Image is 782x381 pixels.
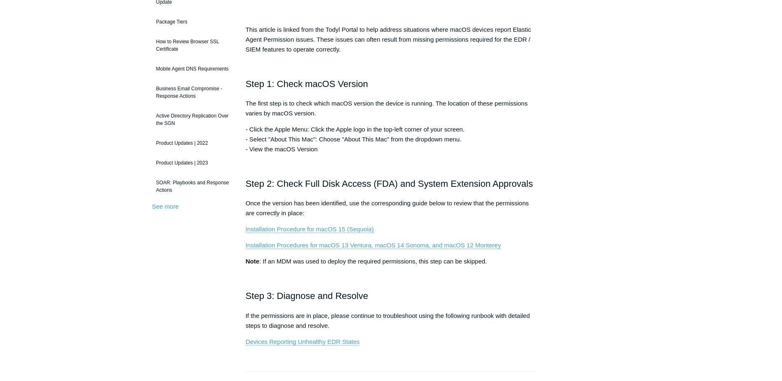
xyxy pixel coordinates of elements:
a: Installation Procedure for macOS 15 (Sequoia) [246,226,374,233]
p: The first step is to check which macOS version the device is running. The location of these permi... [246,99,537,118]
a: Mobile Agent DNS Requirements [152,61,233,77]
a: Product Updates | 2023 [152,155,233,171]
h2: Step 2: Check Full Disk Access (FDA) and System Extension Approvals [246,176,537,191]
h2: Step 3: Diagnose and Resolve [246,289,537,303]
p: If the permissions are in place, please continue to troubleshoot using the following runbook with... [246,311,537,331]
a: Installation Procedures for macOS 13 Ventura, macOS 14 Sonoma, and macOS 12 Monterey [246,242,501,249]
p: Once the version has been identified, use the corresponding guide below to review that the permis... [246,198,537,218]
strong: Note [246,258,259,265]
a: Package Tiers [152,14,233,30]
h2: Step 1: Check macOS Version [246,77,537,91]
a: Active Directory Replication Over the SGN [152,108,233,131]
p: - Click the Apple Menu: Click the Apple logo in the top-left corner of your screen. - Select "Abo... [246,125,537,154]
a: See more [152,203,179,210]
a: Business Email Compromise - Response Actions [152,81,233,104]
a: How to Review Browser SSL Certificate [152,34,233,57]
a: SOAR: Playbooks and Response Actions [152,175,233,198]
p: : If an MDM was used to deploy the required permissions, this step can be skipped. [246,256,537,266]
p: This article is linked from the Todyl Portal to help address situations where macOS devices repor... [246,25,537,54]
a: Devices Reporting Unhealthy EDR States [246,338,360,346]
a: Product Updates | 2022 [152,135,233,151]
